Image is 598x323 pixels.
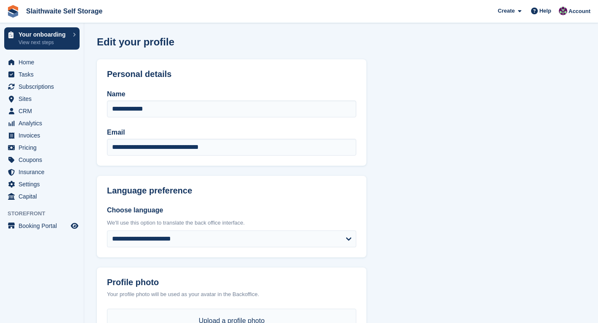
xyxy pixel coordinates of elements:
[4,105,80,117] a: menu
[19,191,69,202] span: Capital
[4,93,80,105] a: menu
[107,219,356,227] div: We'll use this option to translate the back office interface.
[4,56,80,68] a: menu
[97,36,174,48] h1: Edit your profile
[19,117,69,129] span: Analytics
[19,81,69,93] span: Subscriptions
[4,117,80,129] a: menu
[107,186,356,196] h2: Language preference
[4,178,80,190] a: menu
[4,69,80,80] a: menu
[23,4,106,18] a: Slaithwaite Self Storage
[19,105,69,117] span: CRM
[19,39,69,46] p: View next steps
[498,7,515,15] span: Create
[19,142,69,154] span: Pricing
[4,130,80,141] a: menu
[8,209,84,218] span: Storefront
[4,154,80,166] a: menu
[19,178,69,190] span: Settings
[19,56,69,68] span: Home
[569,7,590,16] span: Account
[559,7,567,15] img: Sean Cashman
[19,154,69,166] span: Coupons
[4,27,80,50] a: Your onboarding View next steps
[19,220,69,232] span: Booking Portal
[4,166,80,178] a: menu
[107,205,356,215] label: Choose language
[107,278,356,287] label: Profile photo
[19,69,69,80] span: Tasks
[69,221,80,231] a: Preview store
[19,130,69,141] span: Invoices
[4,142,80,154] a: menu
[19,166,69,178] span: Insurance
[107,290,356,299] div: Your profile photo will be used as your avatar in the Backoffice.
[4,81,80,93] a: menu
[107,69,356,79] h2: Personal details
[539,7,551,15] span: Help
[4,191,80,202] a: menu
[107,127,356,138] label: Email
[7,5,19,18] img: stora-icon-8386f47178a22dfd0bd8f6a31ec36ba5ce8667c1dd55bd0f319d3a0aa187defe.svg
[19,93,69,105] span: Sites
[107,89,356,99] label: Name
[4,220,80,232] a: menu
[19,32,69,37] p: Your onboarding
